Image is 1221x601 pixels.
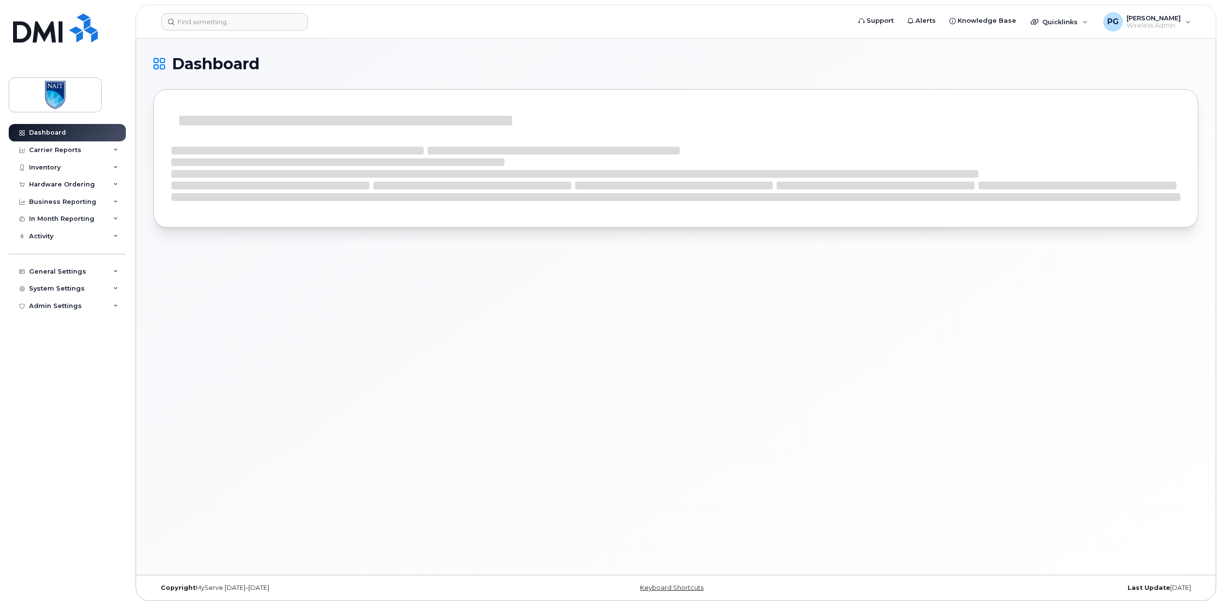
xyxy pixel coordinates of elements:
[640,584,703,591] a: Keyboard Shortcuts
[153,584,502,592] div: MyServe [DATE]–[DATE]
[850,584,1198,592] div: [DATE]
[1128,584,1170,591] strong: Last Update
[161,584,196,591] strong: Copyright
[172,57,259,71] span: Dashboard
